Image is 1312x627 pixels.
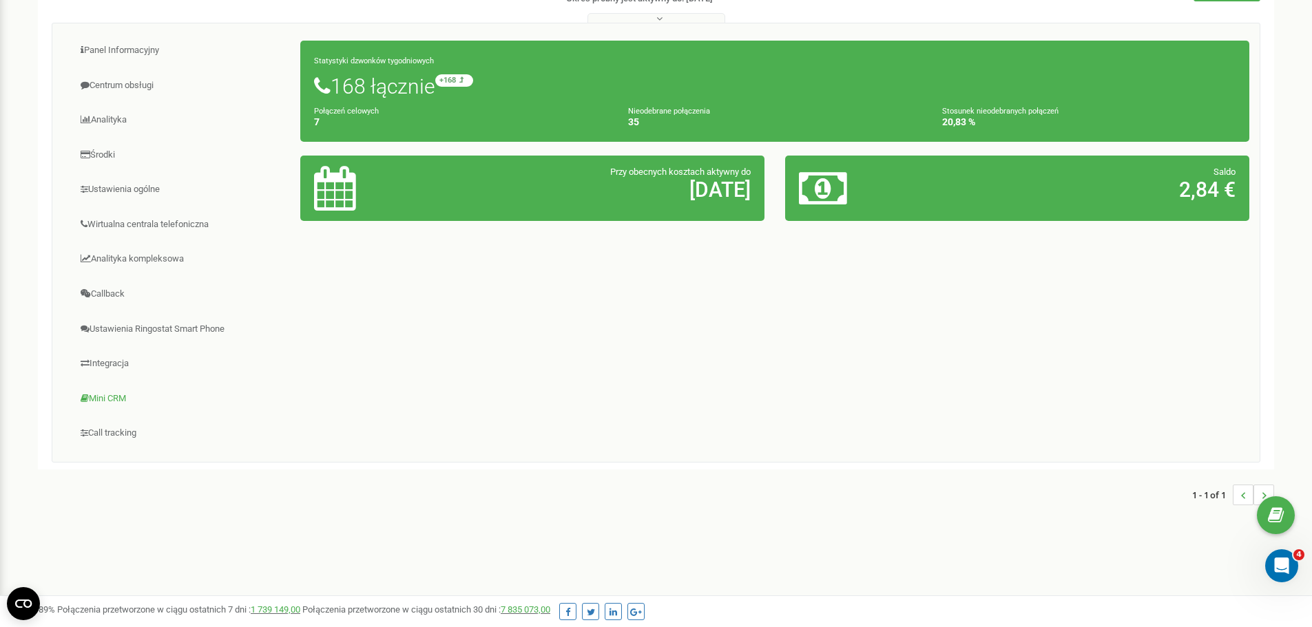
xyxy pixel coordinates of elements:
small: Połączeń celowych [314,107,379,116]
a: Ustawienia ogólne [63,173,301,206]
a: 7 835 073,00 [501,604,550,615]
span: Połączenia przetworzone w ciągu ostatnich 30 dni : [302,604,550,615]
a: Ustawienia Ringostat Smart Phone [63,312,301,346]
a: Panel Informacyjny [63,34,301,67]
span: Połączenia przetworzone w ciągu ostatnich 7 dni : [57,604,300,615]
small: Statystyki dzwonków tygodniowych [314,56,434,65]
button: Open CMP widget [7,587,40,620]
a: Callback [63,277,301,311]
a: Analityka kompleksowa [63,242,301,276]
h4: 7 [314,117,607,127]
a: Mini CRM [63,382,301,416]
h4: 20,83 % [942,117,1236,127]
nav: ... [1192,471,1274,519]
h4: 35 [628,117,921,127]
h1: 168 łącznie [314,74,1236,98]
h2: [DATE] [466,178,751,201]
a: Środki [63,138,301,172]
small: +168 [435,74,473,87]
a: Analityka [63,103,301,137]
a: 1 739 149,00 [251,604,300,615]
small: Stosunek nieodebranych połączeń [942,107,1059,116]
a: Wirtualna centrala telefoniczna [63,208,301,242]
span: 1 - 1 of 1 [1192,485,1233,505]
iframe: Intercom live chat [1265,549,1298,582]
a: Integracja [63,347,301,381]
span: 4 [1293,549,1304,560]
a: Centrum obsługi [63,69,301,103]
a: Call tracking [63,416,301,450]
h2: 2,84 € [951,178,1236,201]
span: Przy obecnych kosztach aktywny do [610,167,751,177]
span: Saldo [1214,167,1236,177]
small: Nieodebrane połączenia [628,107,710,116]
